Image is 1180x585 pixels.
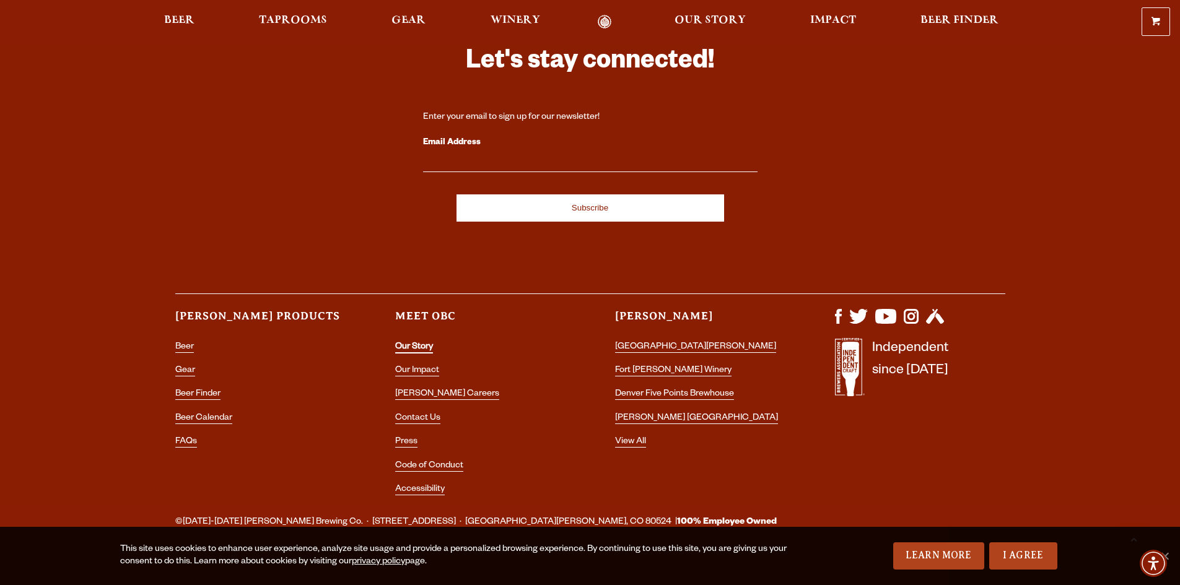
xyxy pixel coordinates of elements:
[872,338,948,403] p: Independent since [DATE]
[615,389,734,400] a: Denver Five Points Brewhouse
[491,15,540,25] span: Winery
[802,15,864,29] a: Impact
[120,544,791,568] div: This site uses cookies to enhance user experience, analyze site usage and provide a personalized ...
[423,111,758,124] div: Enter your email to sign up for our newsletter!
[615,309,785,334] h3: [PERSON_NAME]
[395,461,463,472] a: Code of Conduct
[893,542,984,570] a: Learn More
[849,318,868,327] a: Visit us on X (formerly Twitter)
[926,318,944,327] a: Visit us on Untappd
[677,518,777,527] strong: 100% Employee Owned
[164,15,194,25] span: Beer
[175,309,346,334] h3: [PERSON_NAME] Products
[395,485,445,495] a: Accessibility
[156,15,203,29] a: Beer
[395,342,433,353] a: Our Story
[395,437,417,448] a: Press
[259,15,327,25] span: Taprooms
[989,542,1057,570] a: I Agree
[395,414,440,424] a: Contact Us
[483,15,548,29] a: Winery
[666,15,754,29] a: Our Story
[423,45,758,82] h3: Let's stay connected!
[912,15,1007,29] a: Beer Finder
[251,15,335,29] a: Taprooms
[904,318,919,327] a: Visit us on Instagram
[615,414,778,424] a: [PERSON_NAME] [GEOGRAPHIC_DATA]
[395,366,439,376] a: Our Impact
[615,366,732,376] a: Fort [PERSON_NAME] Winery
[582,15,628,29] a: Odell Home
[457,194,724,222] input: Subscribe
[875,318,896,327] a: Visit us on YouTube
[175,437,197,448] a: FAQs
[391,15,426,25] span: Gear
[175,414,232,424] a: Beer Calendar
[175,514,777,531] span: ©[DATE]-[DATE] [PERSON_NAME] Brewing Co. · [STREET_ADDRESS] · [GEOGRAPHIC_DATA][PERSON_NAME], CO ...
[675,15,746,25] span: Our Story
[175,366,195,376] a: Gear
[1118,523,1149,554] a: Scroll to top
[615,342,776,353] a: [GEOGRAPHIC_DATA][PERSON_NAME]
[175,389,221,400] a: Beer Finder
[175,342,194,353] a: Beer
[395,309,566,334] h3: Meet OBC
[920,15,999,25] span: Beer Finder
[1140,550,1167,577] div: Accessibility Menu
[835,318,842,327] a: Visit us on Facebook
[423,135,758,151] label: Email Address
[395,389,499,400] a: [PERSON_NAME] Careers
[352,557,405,567] a: privacy policy
[615,437,646,448] a: View All
[383,15,434,29] a: Gear
[810,15,856,25] span: Impact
